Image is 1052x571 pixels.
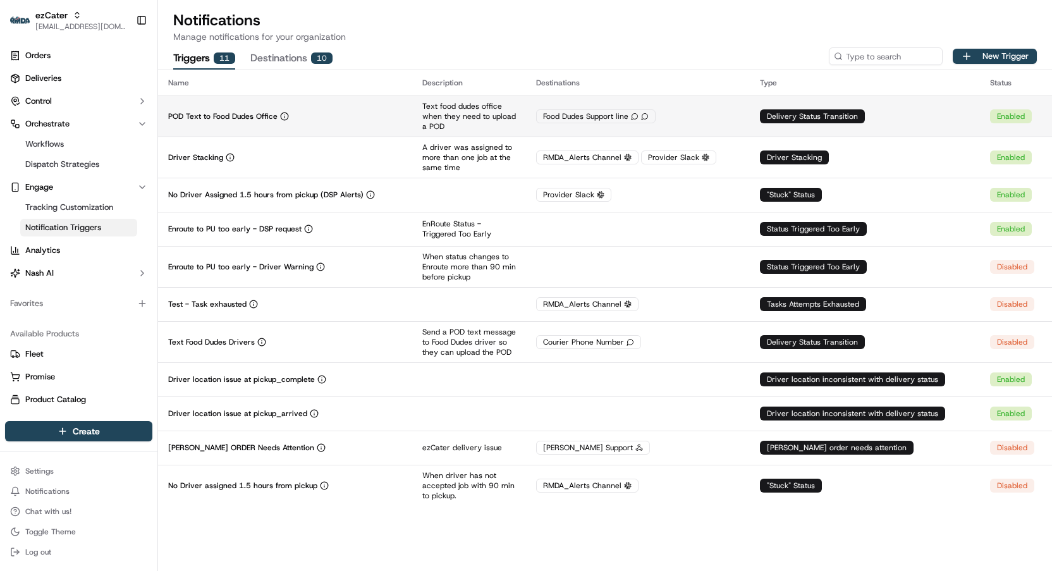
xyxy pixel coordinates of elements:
div: Enabled [990,150,1032,164]
div: 📗 [13,283,23,293]
button: Promise [5,367,152,387]
button: Log out [5,543,152,561]
span: Promise [25,371,55,383]
div: Driver Stacking [760,150,829,164]
span: Create [73,425,100,438]
span: Knowledge Base [25,282,97,295]
div: Type [760,78,970,88]
div: Available Products [5,324,152,344]
span: Log out [25,547,51,557]
div: Destinations [536,78,740,88]
p: Driver Stacking [168,152,223,163]
div: Disabled [990,260,1034,274]
button: Orchestrate [5,114,152,134]
div: We're available if you need us! [57,133,174,143]
p: [PERSON_NAME] ORDER Needs Attention [168,443,314,453]
span: Chat with us! [25,507,71,517]
span: Control [25,95,52,107]
a: Tracking Customization [20,199,137,216]
span: Notification Triggers [25,222,101,233]
p: When driver has not accepted job with 90 min to pickup. [422,470,516,501]
span: API Documentation [119,282,203,295]
div: Disabled [990,441,1034,455]
h1: Notifications [173,10,1037,30]
div: Enabled [990,109,1032,123]
p: A driver was assigned to more than one job at the same time [422,142,516,173]
p: Test - Task exhausted [168,299,247,309]
span: [PERSON_NAME] [39,230,102,240]
input: Got a question? Start typing here... [33,81,228,94]
button: ezCater [35,9,68,21]
p: Send a POD text message to Food Dudes driver so they can upload the POD [422,327,516,357]
div: Driver location inconsistent with delivery status [760,372,945,386]
img: Jes Laurent [13,183,33,207]
button: Nash AI [5,263,152,283]
div: Status [990,78,1042,88]
span: Toggle Theme [25,527,76,537]
div: Enabled [990,188,1032,202]
div: Name [168,78,402,88]
span: [DATE] [112,230,138,240]
span: Workflows [25,138,64,150]
p: Enroute to PU too early - Driver Warning [168,262,314,272]
div: Enabled [990,222,1032,236]
a: 📗Knowledge Base [8,277,102,300]
div: Disabled [990,335,1034,349]
span: Pylon [126,313,153,322]
div: Description [422,78,516,88]
div: Enabled [990,407,1032,421]
div: Food Dudes Support line [536,109,656,123]
img: 1736555255976-a54dd68f-1ca7-489b-9aae-adbdc363a1c4 [13,120,35,143]
a: Notification Triggers [20,219,137,236]
button: Create [5,421,152,441]
img: Jes Laurent [13,218,33,241]
span: [EMAIL_ADDRESS][DOMAIN_NAME] [35,21,126,32]
button: See all [196,161,230,176]
button: Engage [5,177,152,197]
button: Control [5,91,152,111]
div: "Stuck" Status [760,188,822,202]
div: Provider Slack [641,150,716,164]
div: RMDA_Alerts Channel [536,150,639,164]
p: ezCater delivery issue [422,443,516,453]
img: Nash [13,12,38,37]
p: No Driver assigned 1.5 hours from pickup [168,481,317,491]
p: Text food dudes office when they need to upload a POD [422,101,516,132]
p: No Driver Assigned 1.5 hours from pickup (DSP Alerts) [168,190,364,200]
div: RMDA_Alerts Channel [536,297,639,311]
div: "Stuck" Status [760,479,822,493]
div: Tasks Attempts Exhausted [760,297,866,311]
a: Product Catalog [10,394,147,405]
span: Tracking Customization [25,202,113,213]
button: New Trigger [953,49,1037,64]
span: Nash AI [25,267,54,279]
div: Courier Phone Number [536,335,641,349]
a: Orders [5,46,152,66]
button: Toggle Theme [5,523,152,541]
div: Start new chat [57,120,207,133]
div: [PERSON_NAME] Support [536,441,650,455]
a: Analytics [5,240,152,261]
a: 💻API Documentation [102,277,208,300]
div: RMDA_Alerts Channel [536,479,639,493]
span: [DATE] [112,195,138,206]
span: Settings [25,466,54,476]
span: • [105,230,109,240]
span: Engage [25,181,53,193]
span: Notifications [25,486,70,496]
span: Orchestrate [25,118,70,130]
span: Fleet [25,348,44,360]
a: Promise [10,371,147,383]
p: Manage notifications for your organization [173,30,1037,43]
p: Driver location issue at pickup_complete [168,374,315,384]
div: [PERSON_NAME] order needs attention [760,441,914,455]
span: Dispatch Strategies [25,159,99,170]
div: Delivery Status Transition [760,109,865,123]
p: Welcome 👋 [13,50,230,70]
img: ezCater [10,16,30,25]
p: Driver location issue at pickup_arrived [168,408,307,419]
button: Fleet [5,344,152,364]
div: Driver location inconsistent with delivery status [760,407,945,421]
a: Workflows [20,135,137,153]
button: Triggers [173,48,235,70]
